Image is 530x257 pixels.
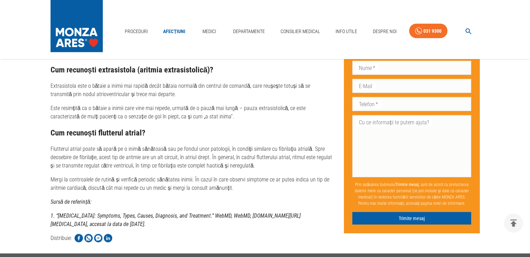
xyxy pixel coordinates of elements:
b: Trimite mesaj [395,182,419,187]
a: Proceduri [122,24,151,39]
img: Share on Facebook Messenger [94,234,102,242]
p: Flutterul atrial poate să apară pe o inimă sănătoasă sau pe fondul unor patologii, în condiții si... [51,145,333,170]
button: Trimite mesaj [352,212,471,225]
p: Extrasistola este o bătaie a inimii mai rapidă decât bătaia normală din centrul de comandă, care ... [51,82,333,99]
h3: Cum recunoști flutterul atrial? [51,128,333,137]
a: Info Utile [333,24,360,39]
img: Share on WhatsApp [84,234,93,242]
strong: Sursă de referință: [51,198,92,205]
button: delete [504,213,523,233]
a: 031 9300 [409,24,447,39]
a: Consilier Medical [277,24,323,39]
strong: 1. “[MEDICAL_DATA]: Symptoms, Types, Causes, Diagnosis, and Treatment.” WebMD, WebMD, [DOMAIN_NAM... [51,212,301,227]
a: Despre Noi [370,24,399,39]
div: 031 9300 [423,27,441,36]
h3: Cum recunoști extrasistola (aritmia extrasistolică)? [51,65,333,74]
a: Medici [198,24,220,39]
p: Este resimțită ca o bătaie a inimii care vine mai repede, urmată de o pauză mai lungă – pauza ext... [51,104,333,121]
a: Departamente [230,24,268,39]
img: Share on Facebook [75,234,83,242]
p: Mergi la controalele de rutină și verifică periodic sănătatea inimii. În cazul în care observi si... [51,176,333,192]
p: Distribuie: [51,234,72,242]
img: Share on LinkedIn [104,234,112,242]
p: Prin apăsarea butonului , sunt de acord cu prelucrarea datelor mele cu caracter personal (ce pot ... [352,178,471,209]
a: Afecțiuni [160,24,188,39]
